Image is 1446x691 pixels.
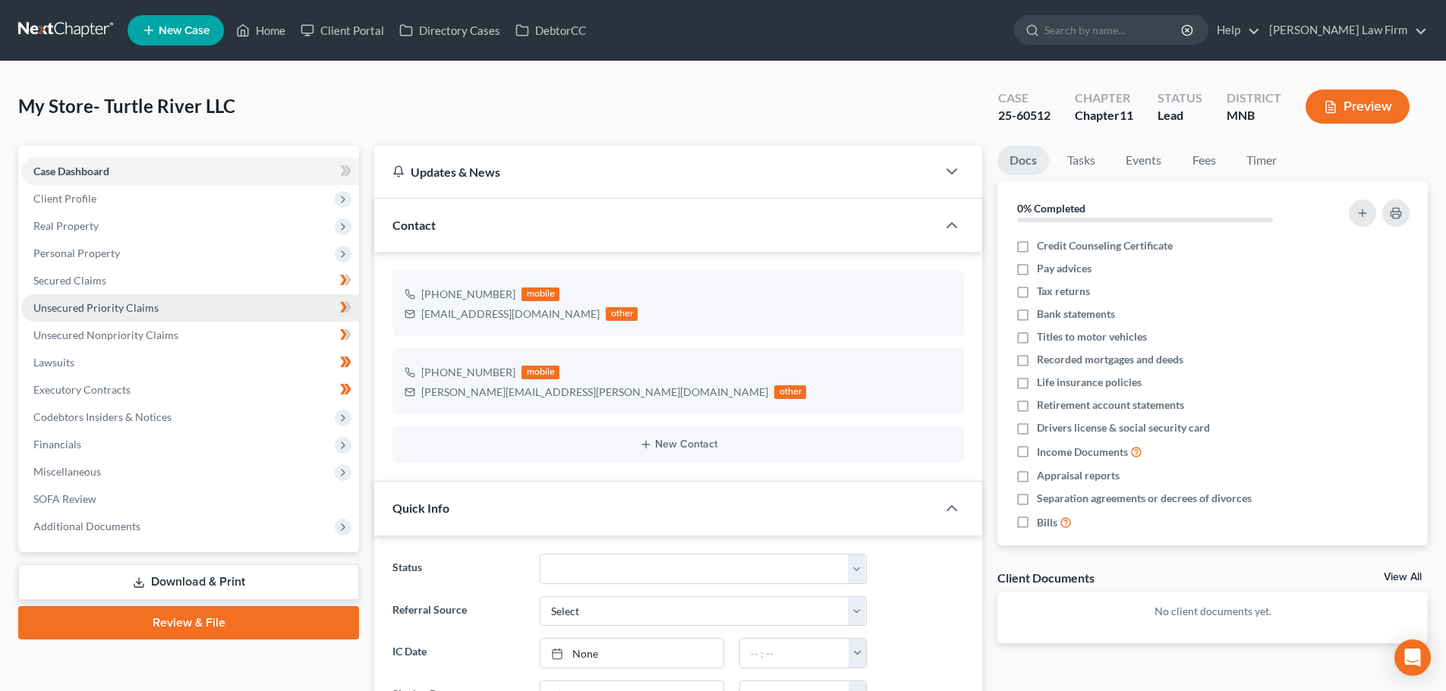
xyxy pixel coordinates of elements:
[521,287,559,301] div: mobile
[385,638,531,668] label: IC Date
[1044,16,1183,44] input: Search by name...
[1037,306,1115,322] span: Bank statements
[508,17,594,44] a: DebtorCC
[1037,352,1183,367] span: Recorded mortgages and deeds
[1234,146,1289,175] a: Timer
[385,596,531,627] label: Referral Source
[21,349,359,376] a: Lawsuits
[1114,146,1173,175] a: Events
[1055,146,1107,175] a: Tasks
[392,17,508,44] a: Directory Cases
[421,306,600,322] div: [EMAIL_ADDRESS][DOMAIN_NAME]
[1120,108,1133,122] span: 11
[33,328,178,341] span: Unsecured Nonpriority Claims
[1158,90,1202,107] div: Status
[740,639,849,667] input: -- : --
[606,307,638,321] div: other
[1158,107,1202,124] div: Lead
[33,492,96,505] span: SOFA Review
[998,90,1051,107] div: Case
[33,356,74,369] span: Lawsuits
[33,301,159,314] span: Unsecured Priority Claims
[33,438,81,451] span: Financials
[392,501,449,515] span: Quick Info
[1262,17,1427,44] a: [PERSON_NAME] Law Firm
[21,294,359,322] a: Unsecured Priority Claims
[1010,604,1416,619] p: No client documents yet.
[21,158,359,185] a: Case Dashboard
[1037,444,1128,460] span: Income Documents
[405,438,952,451] button: New Contact
[1227,90,1281,107] div: District
[997,570,1095,586] div: Client Documents
[1037,397,1184,413] span: Retirement account statements
[33,465,101,478] span: Miscellaneous
[1017,202,1085,215] strong: 0% Completed
[392,218,436,232] span: Contact
[1394,639,1431,676] div: Open Intercom Messenger
[521,366,559,379] div: mobile
[1075,107,1133,124] div: Chapter
[1037,284,1090,299] span: Tax returns
[33,247,120,259] span: Personal Property
[33,410,172,423] span: Codebtors Insiders & Notices
[1037,515,1057,530] span: Bills
[33,165,109,177] span: Case Dashboard
[1180,146,1228,175] a: Fees
[1037,329,1147,344] span: Titles to motor vehicles
[1037,238,1173,253] span: Credit Counseling Certificate
[21,485,359,513] a: SOFA Review
[774,385,806,399] div: other
[21,322,359,349] a: Unsecured Nonpriority Claims
[1037,261,1092,276] span: Pay advices
[1227,107,1281,124] div: MNB
[18,564,359,600] a: Download & Print
[1037,491,1252,506] span: Separation agreements or decrees of divorces
[421,365,515,380] div: [PHONE_NUMBER]
[18,606,359,639] a: Review & File
[33,219,99,232] span: Real Property
[1075,90,1133,107] div: Chapter
[1209,17,1260,44] a: Help
[385,554,531,584] label: Status
[33,383,131,396] span: Executory Contracts
[228,17,293,44] a: Home
[1306,90,1410,124] button: Preview
[421,287,515,302] div: [PHONE_NUMBER]
[1037,375,1142,390] span: Life insurance policies
[392,164,918,180] div: Updates & News
[33,520,140,532] span: Additional Documents
[540,639,723,667] a: None
[18,95,235,117] span: My Store- Turtle River LLC
[21,376,359,404] a: Executory Contracts
[33,192,96,205] span: Client Profile
[421,385,768,400] div: [PERSON_NAME][EMAIL_ADDRESS][PERSON_NAME][DOMAIN_NAME]
[21,267,359,294] a: Secured Claims
[293,17,392,44] a: Client Portal
[1384,572,1422,583] a: View All
[159,25,209,36] span: New Case
[997,146,1049,175] a: Docs
[1037,468,1120,483] span: Appraisal reports
[1037,420,1210,435] span: Drivers license & social security card
[998,107,1051,124] div: 25-60512
[33,274,106,287] span: Secured Claims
